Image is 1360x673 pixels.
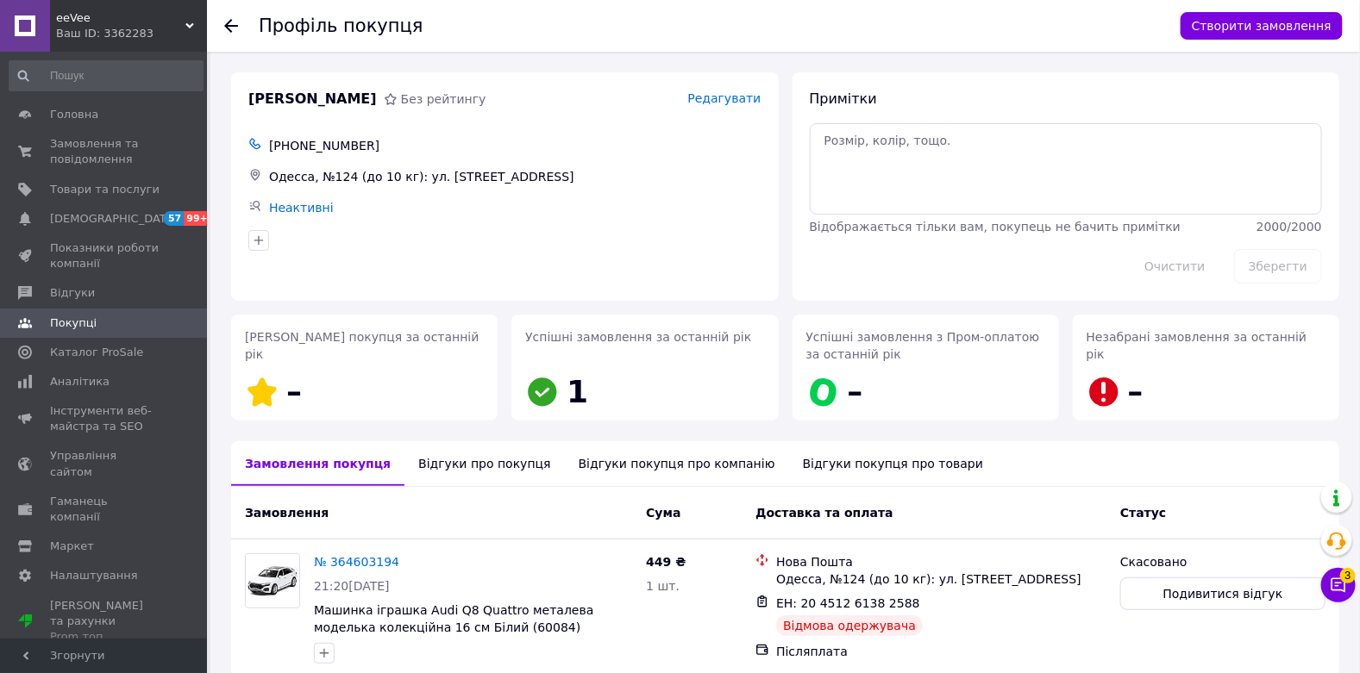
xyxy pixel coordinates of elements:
[755,506,893,520] span: Доставка та оплата
[248,90,377,109] span: [PERSON_NAME]
[646,579,680,593] span: 1 шт.
[1120,577,1326,610] button: Подивитися відгук
[314,555,399,569] a: № 364603194
[687,91,761,105] span: Редагувати
[404,441,564,486] div: Відгуки про покупця
[848,374,863,409] span: –
[776,615,923,636] div: Відмова одержувача
[50,240,160,271] span: Показники роботи компанії
[245,330,479,361] span: [PERSON_NAME] покупця за останній рік
[50,598,160,645] span: [PERSON_NAME] та рахунки
[184,211,212,226] span: 99+
[50,494,160,525] span: Гаманець компанії
[224,17,238,34] div: Повернутися назад
[776,643,1106,660] div: Післяплата
[50,448,160,479] span: Управління сайтом
[50,629,160,645] div: Prom топ
[50,539,94,554] span: Маркет
[1087,330,1307,361] span: Незабрані замовлення за останній рік
[9,60,204,91] input: Пошук
[565,441,789,486] div: Відгуки покупця про компанію
[231,441,404,486] div: Замовлення покупця
[1163,585,1283,602] span: Подивитися відгук
[1120,553,1326,570] div: Скасовано
[567,374,588,409] span: 1
[50,345,143,360] span: Каталог ProSale
[50,285,95,301] span: Відгуки
[789,441,997,486] div: Відгуки покупця про товари
[266,134,765,158] div: [PHONE_NUMBER]
[314,579,390,593] span: 21:20[DATE]
[56,26,207,41] div: Ваш ID: 3362283
[1120,506,1166,520] span: Статус
[810,220,1181,234] span: Відображається тільки вам, покупець не бачить примітки
[401,92,486,106] span: Без рейтингу
[245,506,329,520] span: Замовлення
[1321,568,1356,602] button: Чат з покупцем3
[246,554,299,608] img: Фото товару
[269,201,334,215] a: Неактивні
[50,211,178,227] span: [DEMOGRAPHIC_DATA]
[1181,12,1343,40] button: Створити замовлення
[245,553,300,608] a: Фото товару
[810,90,877,107] span: Примітки
[646,506,680,520] span: Cума
[286,374,302,409] span: –
[50,315,97,331] span: Покупці
[50,107,98,122] span: Головна
[776,596,920,610] span: ЕН: 20 4512 6138 2588
[259,16,423,36] h1: Профіль покупця
[1128,374,1144,409] span: –
[1257,220,1322,234] span: 2000 / 2000
[164,211,184,226] span: 57
[50,374,110,389] span: Аналітика
[50,136,160,167] span: Замовлення та повідомлення
[314,603,593,634] a: Машинка іграшка Audi Q8 Quattro металева моделька колекційна 16 см Білий (60084)
[776,553,1106,570] div: Нова Пошта
[50,403,160,434] span: Інструменти веб-майстра та SEO
[525,330,751,344] span: Успішні замовлення за останній рік
[50,568,138,583] span: Налаштування
[646,555,686,569] span: 449 ₴
[776,570,1106,588] div: Одесса, №124 (до 10 кг): ул. [STREET_ADDRESS]
[56,10,185,26] span: eeVee
[266,165,765,189] div: Одесса, №124 (до 10 кг): ул. [STREET_ADDRESS]
[1340,568,1356,583] span: 3
[50,182,160,197] span: Товари та послуги
[806,330,1040,361] span: Успішні замовлення з Пром-оплатою за останній рік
